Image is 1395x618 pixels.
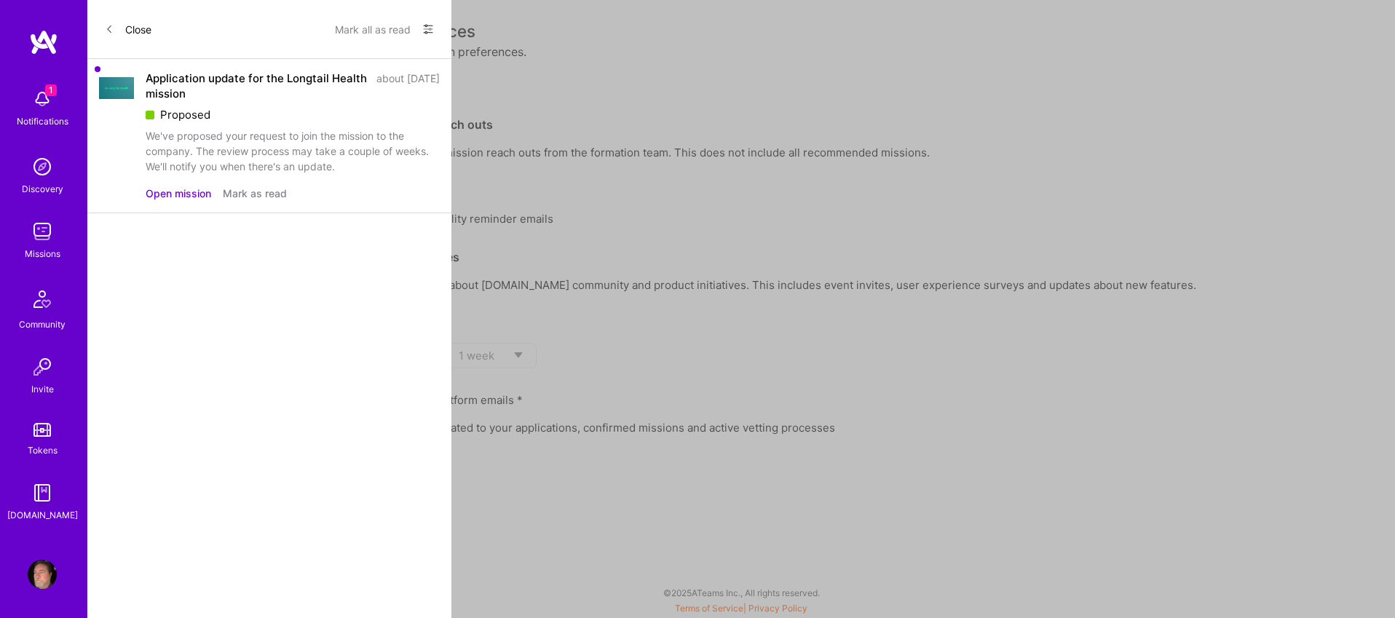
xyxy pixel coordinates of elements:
img: discovery [28,152,57,181]
img: teamwork [28,217,57,246]
div: Tokens [28,443,58,458]
button: Mark all as read [335,17,411,41]
button: Open mission [146,186,211,201]
div: We've proposed your request to join the mission to the company. The review process may take a cou... [146,128,440,174]
div: Discovery [22,181,63,197]
div: [DOMAIN_NAME] [7,507,78,523]
a: User Avatar [24,560,60,589]
div: about [DATE] [376,71,440,101]
img: Community [25,282,60,317]
img: User Avatar [28,560,57,589]
img: tokens [33,423,51,437]
img: Company Logo [99,77,134,99]
img: Invite [28,352,57,381]
div: Community [19,317,66,332]
div: Missions [25,246,60,261]
div: Proposed [146,107,440,122]
img: guide book [28,478,57,507]
img: logo [29,29,58,55]
button: Mark as read [223,186,287,201]
div: Application update for the Longtail Health mission [146,71,368,101]
button: Close [105,17,151,41]
div: Invite [31,381,54,397]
